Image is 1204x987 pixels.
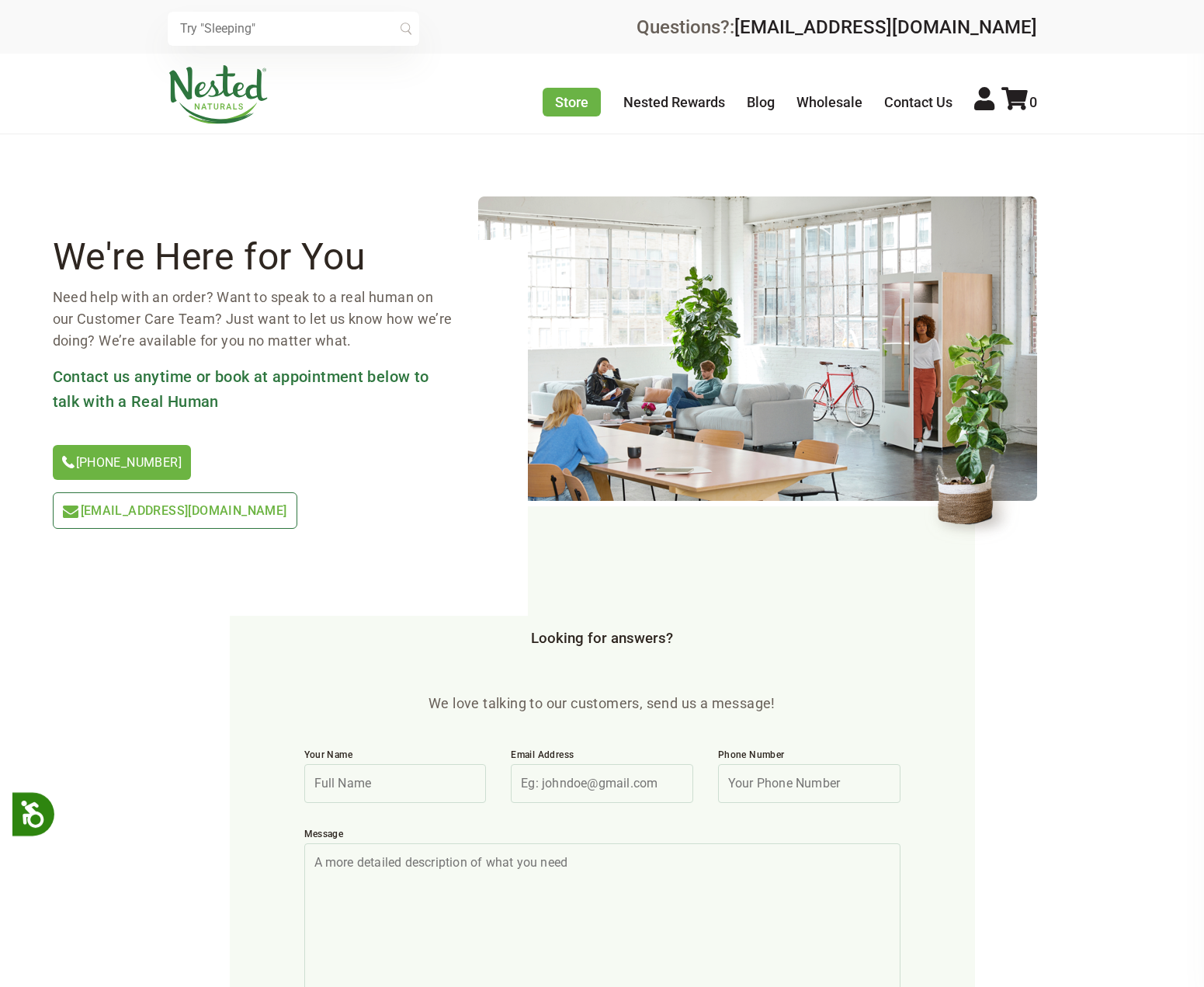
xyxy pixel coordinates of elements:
a: [PHONE_NUMBER] [53,445,192,480]
a: Wholesale [796,94,862,110]
img: contact-header.png [478,196,1037,501]
img: icon-email-light-green.svg [63,506,78,518]
img: icon-phone.svg [62,456,75,468]
span: [EMAIL_ADDRESS][DOMAIN_NAME] [81,503,287,518]
a: Contact Us [884,94,952,110]
a: Blog [747,94,775,110]
img: contact-header-flower.png [922,313,1037,545]
a: Nested Rewards [623,94,725,110]
h2: We're Here for You [53,240,453,274]
p: Need help with an order? Want to speak to a real human on our Customer Care Team? Just want to le... [53,287,453,352]
p: We love talking to our customers, send us a message! [292,693,913,714]
label: Phone Number [718,749,900,764]
input: Try "Sleeping" [168,12,419,46]
a: [EMAIL_ADDRESS][DOMAIN_NAME] [734,16,1037,38]
a: [EMAIL_ADDRESS][DOMAIN_NAME] [53,492,297,529]
h3: Looking for answers? [168,631,1037,648]
a: 0 [1001,94,1037,110]
img: Nested Naturals [168,65,269,124]
label: Email Address [511,749,693,764]
div: Questions?: [637,18,1037,36]
h3: Contact us anytime or book at appointment below to talk with a Real Human [53,364,453,414]
label: Your Name [304,749,487,764]
input: Full Name [304,764,487,803]
input: Your Phone Number [718,764,900,803]
input: Eg: johndoe@gmail.com [511,764,693,803]
span: 0 [1029,94,1037,110]
a: Store [543,88,601,116]
label: Message [304,828,900,843]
